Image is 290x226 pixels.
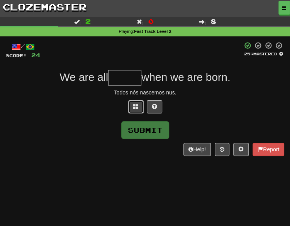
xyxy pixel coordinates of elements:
[134,29,171,34] strong: Fast Track Level 2
[85,17,91,25] span: 2
[148,17,153,25] span: 0
[31,52,41,58] span: 24
[147,100,162,113] button: Single letter hint - you only get 1 per sentence and score half the points! alt+h
[74,19,81,24] span: :
[183,143,211,156] button: Help!
[60,71,109,83] span: We are all
[243,51,284,56] div: Mastered
[6,53,27,58] span: Score:
[253,143,284,156] button: Report
[141,71,230,83] span: when we are born.
[211,17,216,25] span: 8
[199,19,206,24] span: :
[6,89,284,96] div: Todos nós nascemos nus.
[128,100,144,113] button: Switch sentence to multiple choice alt+p
[215,143,229,156] button: Round history (alt+y)
[137,19,144,24] span: :
[121,121,169,139] button: Submit
[6,42,41,51] div: /
[244,51,253,56] span: 25 %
